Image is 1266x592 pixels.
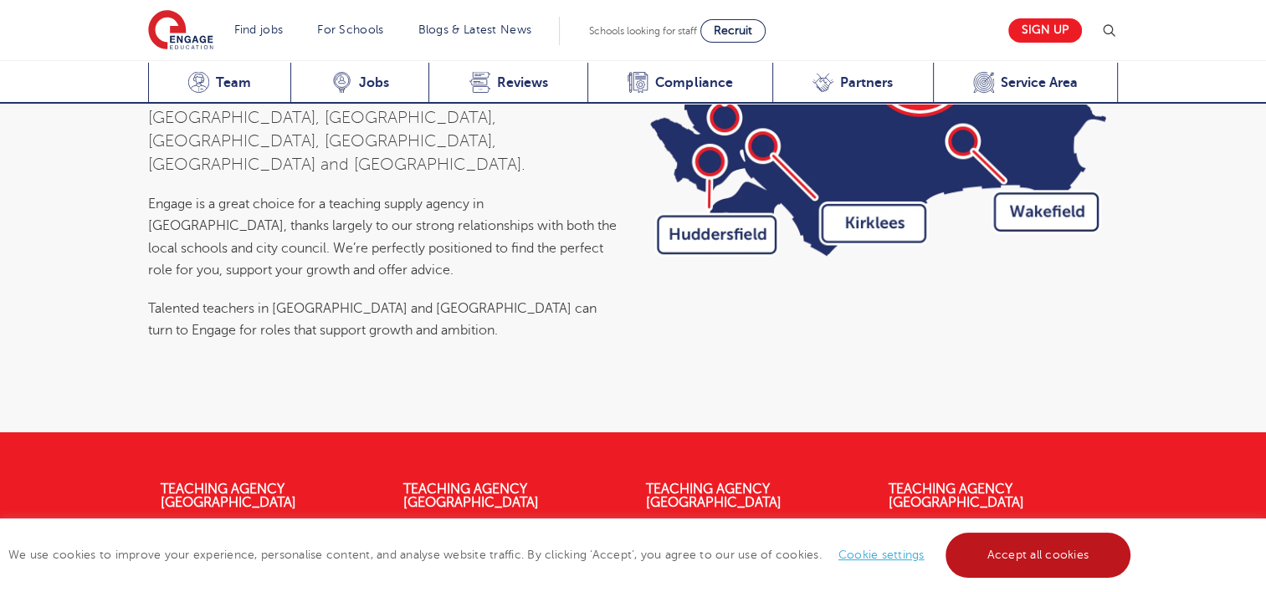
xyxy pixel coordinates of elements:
[889,482,1024,510] a: Teaching Agency [GEOGRAPHIC_DATA]
[359,74,389,91] span: Jobs
[838,549,925,561] a: Cookie settings
[148,196,617,278] span: Engage is a great choice for a teaching supply agency in [GEOGRAPHIC_DATA], thanks largely to our...
[234,23,284,36] a: Find jobs
[403,482,539,510] a: Teaching Agency [GEOGRAPHIC_DATA]
[587,63,772,104] a: Compliance
[646,482,782,510] a: Teaching Agency [GEOGRAPHIC_DATA]
[290,63,428,104] a: Jobs
[428,63,587,104] a: Reviews
[589,25,697,37] span: Schools looking for staff
[840,74,893,91] span: Partners
[148,10,213,52] img: Engage Education
[418,23,532,36] a: Blogs & Latest News
[1001,74,1078,91] span: Service Area
[714,24,752,37] span: Recruit
[216,74,251,91] span: Team
[933,63,1119,104] a: Service Area
[148,63,291,104] a: Team
[148,301,597,338] span: Talented teachers in [GEOGRAPHIC_DATA] and [GEOGRAPHIC_DATA] can turn to Engage for roles that su...
[655,74,732,91] span: Compliance
[317,23,383,36] a: For Schools
[497,74,548,91] span: Reviews
[161,482,296,510] a: Teaching Agency [GEOGRAPHIC_DATA]
[772,63,933,104] a: Partners
[946,533,1131,578] a: Accept all cookies
[700,19,766,43] a: Recruit
[8,549,1135,561] span: We use cookies to improve your experience, personalise content, and analyse website traffic. By c...
[1008,18,1082,43] a: Sign up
